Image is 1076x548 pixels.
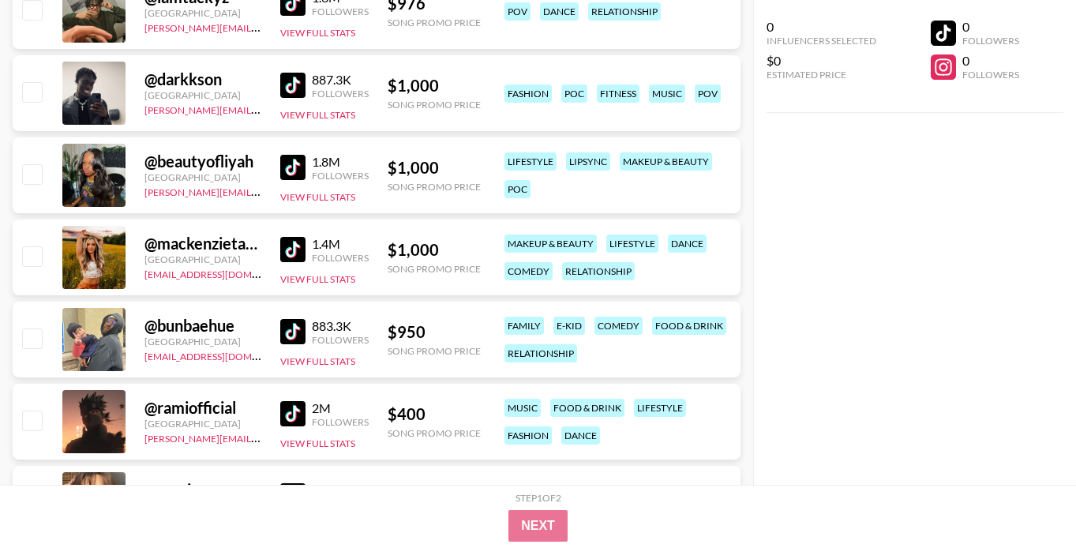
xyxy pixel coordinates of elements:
div: poc [504,180,531,198]
div: @ bunbaehue [144,316,261,336]
div: dance [561,426,600,445]
div: dance [540,2,579,21]
img: TikTok [280,401,306,426]
div: dance [668,235,707,253]
div: 467.4K [312,482,369,498]
div: food & drink [550,399,624,417]
div: 2M [312,400,369,416]
div: fashion [504,426,552,445]
div: food & drink [652,317,726,335]
div: Followers [962,69,1019,81]
a: [EMAIL_ADDRESS][DOMAIN_NAME] [144,265,303,280]
img: TikTok [280,237,306,262]
a: [PERSON_NAME][EMAIL_ADDRESS][DOMAIN_NAME] [144,183,378,198]
div: family [504,317,544,335]
a: [PERSON_NAME][EMAIL_ADDRESS][DOMAIN_NAME] [144,101,378,116]
button: View Full Stats [280,27,355,39]
div: fashion [504,84,552,103]
div: 883.3K [312,318,369,334]
div: relationship [504,344,577,362]
div: @ ramiofficial [144,398,261,418]
div: [GEOGRAPHIC_DATA] [144,336,261,347]
a: [EMAIL_ADDRESS][DOMAIN_NAME] [144,347,303,362]
img: TikTok [280,483,306,509]
div: Step 1 of 2 [516,492,561,504]
div: $ 400 [388,404,481,424]
div: lifestyle [634,399,686,417]
div: Followers [312,334,369,346]
button: View Full Stats [280,273,355,285]
div: Song Promo Price [388,99,481,111]
div: relationship [588,2,661,21]
button: View Full Stats [280,355,355,367]
div: e-kid [553,317,585,335]
div: Song Promo Price [388,17,481,28]
div: [GEOGRAPHIC_DATA] [144,7,261,19]
div: Followers [962,35,1019,47]
div: fitness [597,84,639,103]
button: Next [508,510,568,542]
div: poc [561,84,587,103]
img: TikTok [280,73,306,98]
div: @ gracieowenss [144,480,261,500]
div: Song Promo Price [388,263,481,275]
div: 0 [767,19,876,35]
div: @ darkkson [144,69,261,89]
div: 0 [962,19,1019,35]
div: music [649,84,685,103]
div: [GEOGRAPHIC_DATA] [144,418,261,430]
img: TikTok [280,319,306,344]
div: @ mackenzietaylord [144,234,261,253]
div: Song Promo Price [388,345,481,357]
div: Song Promo Price [388,427,481,439]
div: [GEOGRAPHIC_DATA] [144,89,261,101]
div: makeup & beauty [620,152,712,171]
div: music [504,399,541,417]
div: 0 [962,53,1019,69]
button: View Full Stats [280,109,355,121]
div: $ 950 [388,322,481,342]
div: Followers [312,170,369,182]
div: [GEOGRAPHIC_DATA] [144,171,261,183]
div: @ beautyofliyah [144,152,261,171]
div: pov [695,84,721,103]
div: makeup & beauty [504,235,597,253]
div: $0 [767,53,876,69]
div: Followers [312,88,369,99]
button: View Full Stats [280,191,355,203]
div: Followers [312,252,369,264]
div: lipsync [566,152,610,171]
div: pov [504,2,531,21]
div: $ 1,000 [388,240,481,260]
div: Song Promo Price [388,181,481,193]
div: 1.4M [312,236,369,252]
div: lifestyle [606,235,658,253]
div: $ 1,000 [388,158,481,178]
div: Followers [312,6,369,17]
div: comedy [504,262,553,280]
div: $ 1,000 [388,76,481,96]
div: relationship [562,262,635,280]
div: Estimated Price [767,69,876,81]
div: 1.8M [312,154,369,170]
a: [PERSON_NAME][EMAIL_ADDRESS][DOMAIN_NAME] [144,430,378,445]
div: [GEOGRAPHIC_DATA] [144,253,261,265]
div: comedy [594,317,643,335]
div: lifestyle [504,152,557,171]
div: 887.3K [312,72,369,88]
a: [PERSON_NAME][EMAIL_ADDRESS][DOMAIN_NAME] [144,19,378,34]
div: Influencers Selected [767,35,876,47]
div: Followers [312,416,369,428]
img: TikTok [280,155,306,180]
button: View Full Stats [280,437,355,449]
